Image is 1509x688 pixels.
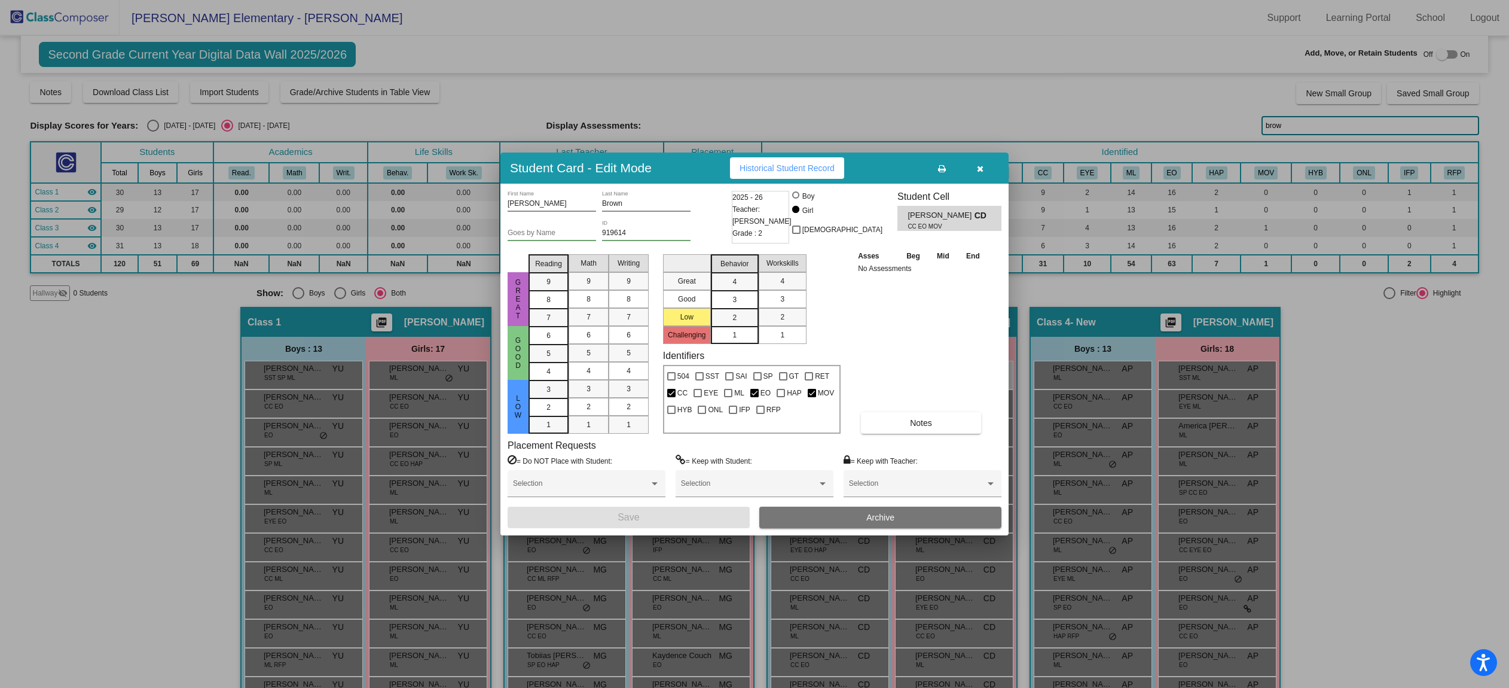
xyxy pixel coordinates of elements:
[677,386,688,400] span: CC
[535,258,562,269] span: Reading
[958,249,989,263] th: End
[513,336,524,370] span: Good
[587,366,591,376] span: 4
[676,455,752,467] label: = Keep with Student:
[759,507,1001,528] button: Archive
[802,205,814,216] div: Girl
[587,348,591,358] span: 5
[677,403,692,417] span: HYB
[587,401,591,412] span: 2
[513,394,524,419] span: Low
[898,249,929,263] th: Beg
[587,294,591,305] span: 8
[787,386,802,400] span: HAP
[735,369,747,383] span: SAI
[855,263,988,275] td: No Assessments
[627,383,631,394] span: 3
[510,160,652,175] h3: Student Card - Edit Mode
[780,294,784,305] span: 3
[780,312,784,322] span: 2
[508,440,596,451] label: Placement Requests
[587,312,591,322] span: 7
[861,412,981,434] button: Notes
[928,249,957,263] th: Mid
[780,330,784,340] span: 1
[627,366,631,376] span: 4
[581,258,597,269] span: Math
[627,276,631,287] span: 9
[618,512,639,522] span: Save
[732,276,737,287] span: 4
[802,191,815,202] div: Boy
[789,369,799,383] span: GT
[866,513,894,522] span: Archive
[855,249,898,263] th: Asses
[546,384,551,395] span: 3
[587,383,591,394] span: 3
[627,348,631,358] span: 5
[766,403,781,417] span: RFP
[546,348,551,359] span: 5
[780,276,784,287] span: 4
[587,330,591,340] span: 6
[763,369,773,383] span: SP
[975,209,991,222] span: CD
[546,402,551,413] span: 2
[546,276,551,287] span: 9
[663,350,704,361] label: Identifiers
[587,419,591,430] span: 1
[908,209,974,222] span: [PERSON_NAME]
[910,418,932,428] span: Notes
[818,386,834,400] span: MOV
[740,163,835,173] span: Historical Student Record
[618,258,640,269] span: Writing
[513,278,524,320] span: Great
[844,455,918,467] label: = Keep with Teacher:
[704,386,718,400] span: EYE
[508,455,612,467] label: = Do NOT Place with Student:
[546,366,551,377] span: 4
[720,258,749,269] span: Behavior
[732,203,792,227] span: Teacher: [PERSON_NAME]
[708,403,723,417] span: ONL
[815,369,829,383] span: RET
[732,312,737,323] span: 2
[760,386,771,400] span: EO
[677,369,689,383] span: 504
[734,386,744,400] span: ML
[739,403,750,417] span: IFP
[546,330,551,341] span: 6
[508,507,750,528] button: Save
[732,191,763,203] span: 2025 - 26
[546,312,551,323] span: 7
[627,312,631,322] span: 7
[587,276,591,287] span: 9
[627,294,631,305] span: 8
[732,294,737,305] span: 3
[705,369,719,383] span: SST
[627,401,631,412] span: 2
[627,330,631,340] span: 6
[802,223,882,237] span: [DEMOGRAPHIC_DATA]
[908,222,966,231] span: CC EO MOV
[546,419,551,430] span: 1
[732,227,762,239] span: Grade : 2
[546,294,551,305] span: 8
[897,191,1001,202] h3: Student Cell
[730,157,844,179] button: Historical Student Record
[627,419,631,430] span: 1
[766,258,799,269] span: Workskills
[732,330,737,340] span: 1
[508,229,596,238] input: goes by name
[602,229,691,238] input: Enter ID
